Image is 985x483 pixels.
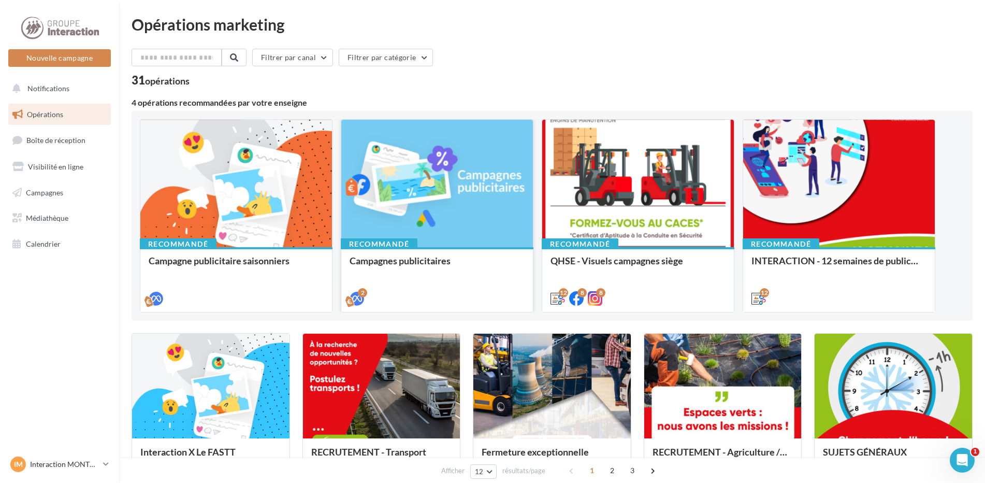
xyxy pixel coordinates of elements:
[350,255,525,276] div: Campagnes publicitaires
[475,467,484,476] span: 12
[470,464,497,479] button: 12
[551,255,726,276] div: QHSE - Visuels campagnes siège
[760,288,769,297] div: 12
[8,454,111,474] a: IM Interaction MONTPELLIER
[140,447,281,467] div: Interaction X Le FASTT
[502,466,545,476] span: résultats/page
[26,136,85,145] span: Boîte de réception
[6,156,113,178] a: Visibilité en ligne
[26,188,63,196] span: Campagnes
[26,239,61,248] span: Calendrier
[14,459,23,470] span: IM
[604,462,620,479] span: 2
[140,238,216,250] div: Recommandé
[30,459,99,470] p: Interaction MONTPELLIER
[341,238,417,250] div: Recommandé
[559,288,568,297] div: 12
[149,255,324,276] div: Campagne publicitaire saisonniers
[743,238,819,250] div: Recommandé
[8,49,111,67] button: Nouvelle campagne
[971,448,979,456] span: 1
[252,49,333,66] button: Filtrer par canal
[6,104,113,125] a: Opérations
[823,447,964,467] div: SUJETS GÉNÉRAUX
[28,162,83,171] span: Visibilité en ligne
[26,214,68,222] span: Médiathèque
[339,49,433,66] button: Filtrer par catégorie
[27,110,63,119] span: Opérations
[653,447,793,467] div: RECRUTEMENT - Agriculture / Espaces verts
[624,462,641,479] span: 3
[542,238,618,250] div: Recommandé
[6,78,109,100] button: Notifications
[132,17,973,32] div: Opérations marketing
[132,75,190,86] div: 31
[6,129,113,151] a: Boîte de réception
[482,447,622,467] div: Fermeture exceptionnelle
[358,288,367,297] div: 2
[6,207,113,229] a: Médiathèque
[596,288,605,297] div: 8
[577,288,587,297] div: 8
[27,84,69,93] span: Notifications
[6,233,113,255] a: Calendrier
[441,466,465,476] span: Afficher
[950,448,975,473] iframe: Intercom live chat
[751,255,926,276] div: INTERACTION - 12 semaines de publication
[311,447,452,467] div: RECRUTEMENT - Transport
[132,98,973,107] div: 4 opérations recommandées par votre enseigne
[584,462,600,479] span: 1
[145,76,190,86] div: opérations
[6,182,113,204] a: Campagnes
